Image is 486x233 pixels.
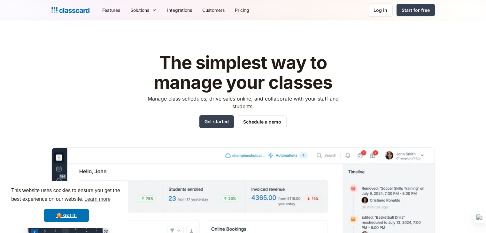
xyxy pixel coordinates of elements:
a: Customers [197,3,230,17]
a: Logo [51,6,89,15]
div: Solutions [125,3,162,17]
a: dismiss cookie message [44,209,89,222]
a: learn more about cookies [83,194,112,204]
a: Start for free [397,4,435,16]
a: Log in [368,4,393,17]
h1: The simplest way to manage your classes [142,53,344,92]
a: Get started [199,115,234,128]
a: Pricing [230,3,254,17]
p: Manage class schedules, drive sales online, and collaborate with your staff and students. [142,95,344,110]
a: Features [97,3,125,17]
span: This website uses cookies to ensure you get the best experience on our website. [11,187,122,204]
div: Start for free [402,7,430,13]
a: Integrations [162,3,197,17]
div: Log in [374,7,387,13]
div: cookieconsent [5,181,128,228]
a: Schedule a demo [238,115,287,128]
div: Solutions [130,7,149,13]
